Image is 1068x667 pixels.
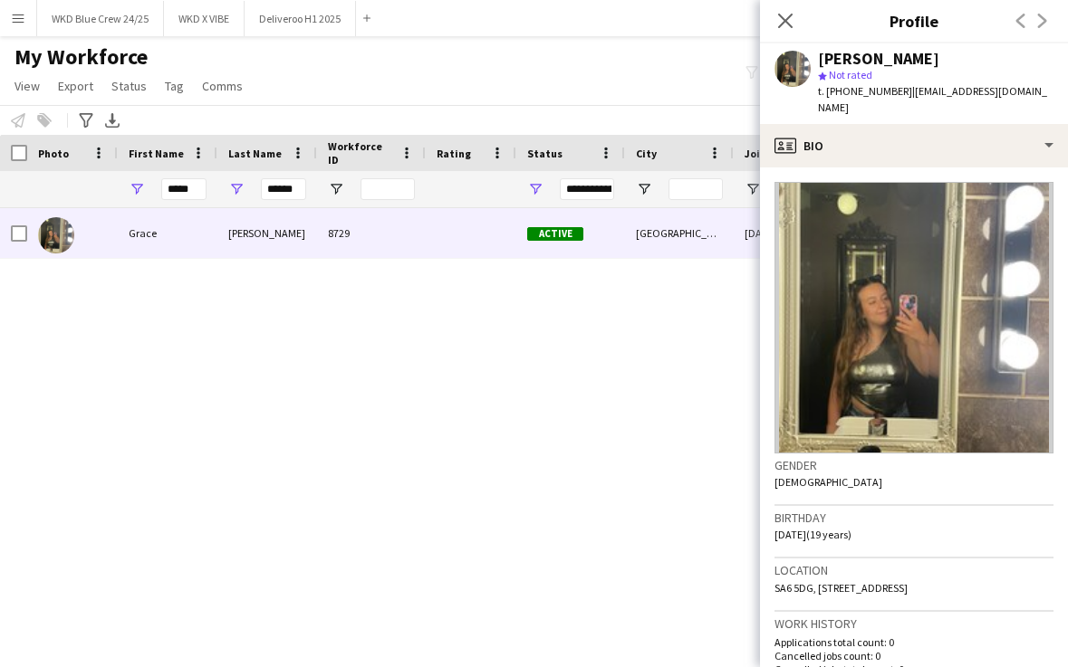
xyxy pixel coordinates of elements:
span: Status [111,78,147,94]
a: View [7,74,47,98]
button: Open Filter Menu [527,181,544,197]
input: City Filter Input [669,178,723,200]
div: [PERSON_NAME] [217,208,317,258]
button: Open Filter Menu [636,181,652,197]
div: [PERSON_NAME] [818,51,939,67]
button: WKD Blue Crew 24/25 [37,1,164,36]
button: Open Filter Menu [328,181,344,197]
p: Applications total count: 0 [775,635,1054,649]
span: | [EMAIL_ADDRESS][DOMAIN_NAME] [818,84,1047,114]
span: My Workforce [14,43,148,71]
span: Active [527,227,583,241]
div: Bio [760,124,1068,167]
span: Joined [745,147,780,160]
span: Export [58,78,93,94]
span: Photo [38,147,69,160]
span: View [14,78,40,94]
h3: Work history [775,615,1054,632]
span: Rating [437,147,471,160]
span: Status [527,147,563,160]
div: [GEOGRAPHIC_DATA] [625,208,734,258]
span: Last Name [228,147,282,160]
span: [DEMOGRAPHIC_DATA] [775,475,882,489]
span: First Name [129,147,184,160]
input: Last Name Filter Input [261,178,306,200]
app-action-btn: Export XLSX [101,110,123,131]
span: [DATE] (19 years) [775,528,852,541]
h3: Profile [760,9,1068,33]
a: Comms [195,74,250,98]
input: First Name Filter Input [161,178,207,200]
span: Workforce ID [328,139,393,167]
h3: Gender [775,457,1054,473]
span: Tag [165,78,184,94]
div: 8729 [317,208,426,258]
button: Deliveroo H1 2025 [245,1,356,36]
img: Crew avatar or photo [775,182,1054,453]
h3: Birthday [775,510,1054,526]
button: Open Filter Menu [129,181,145,197]
input: Workforce ID Filter Input [361,178,415,200]
app-action-btn: Advanced filters [75,110,97,131]
div: Grace [118,208,217,258]
span: City [636,147,657,160]
button: WKD X VIBE [164,1,245,36]
span: Not rated [829,68,872,81]
a: Export [51,74,101,98]
p: Cancelled jobs count: 0 [775,649,1054,662]
a: Tag [158,74,191,98]
button: Open Filter Menu [745,181,761,197]
button: Open Filter Menu [228,181,245,197]
img: Grace Browne [38,217,74,253]
span: Comms [202,78,243,94]
span: SA6 5DG, [STREET_ADDRESS] [775,581,908,595]
span: t. [PHONE_NUMBER] [818,84,912,98]
a: Status [104,74,154,98]
div: [DATE] [734,208,842,258]
h3: Location [775,562,1054,578]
